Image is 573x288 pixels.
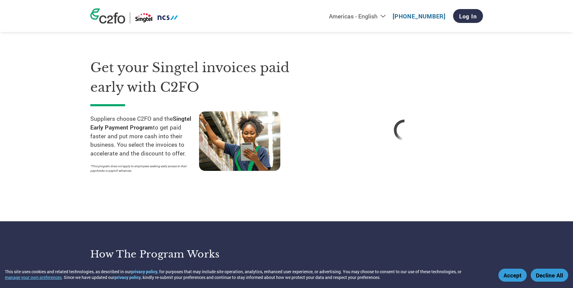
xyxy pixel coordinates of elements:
[90,115,191,131] strong: Singtel Early Payment Program
[90,248,279,260] h3: How the program works
[114,274,141,280] a: privacy policy
[453,9,483,23] a: Log In
[393,12,446,20] a: [PHONE_NUMBER]
[131,269,157,274] a: privacy policy
[498,269,527,282] button: Accept
[199,111,280,171] img: supply chain worker
[90,164,193,173] p: *This program does not apply to employees seeking early access to their paychecks or payroll adva...
[531,269,568,282] button: Decline All
[90,8,125,24] img: c2fo logo
[5,274,62,280] button: manage your own preferences
[90,58,308,97] h1: Get your Singtel invoices paid early with C2FO
[90,114,199,158] p: Suppliers choose C2FO and the to get paid faster and put more cash into their business. You selec...
[135,12,179,24] img: Singtel
[5,269,490,280] div: This site uses cookies and related technologies, as described in our , for purposes that may incl...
